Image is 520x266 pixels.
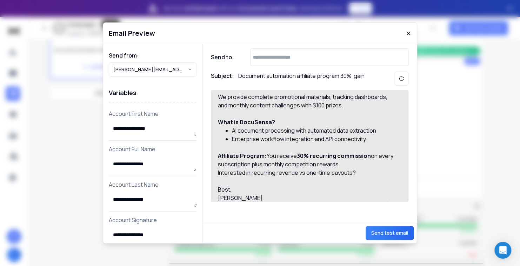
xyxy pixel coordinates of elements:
h1: Variables [109,84,196,102]
p: Document automation affiliate program 30% gain [238,72,365,86]
div: You receive on every subscription plus monthly competition rewards. [218,152,393,168]
div: Best, [218,185,393,194]
h1: Send to: [211,53,239,61]
div: [PERSON_NAME] [218,194,393,202]
div: We provide complete promotional materials, tracking dashboards, and monthly content challenges wi... [218,93,393,109]
strong: 30% recurring commission [297,152,371,160]
div: Open Intercom Messenger [494,242,511,259]
p: Account First Name [109,109,196,118]
li: AI document processing with automated data extraction [232,126,393,135]
button: Send test email [366,226,414,240]
strong: What is DocuSensa? [218,118,275,126]
p: Account Last Name [109,180,196,189]
strong: Affiliate Program: [218,152,267,160]
h1: Send from: [109,51,196,60]
p: Account Signature [109,216,196,224]
li: Enterprise workflow integration and API connectivity [232,135,393,143]
p: Account Full Name [109,145,196,153]
div: Interested in recurring revenue vs one-time payouts? [218,168,393,177]
h1: Subject: [211,72,234,86]
h1: Email Preview [109,28,155,38]
p: [PERSON_NAME][EMAIL_ADDRESS][DOMAIN_NAME] [113,66,188,73]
